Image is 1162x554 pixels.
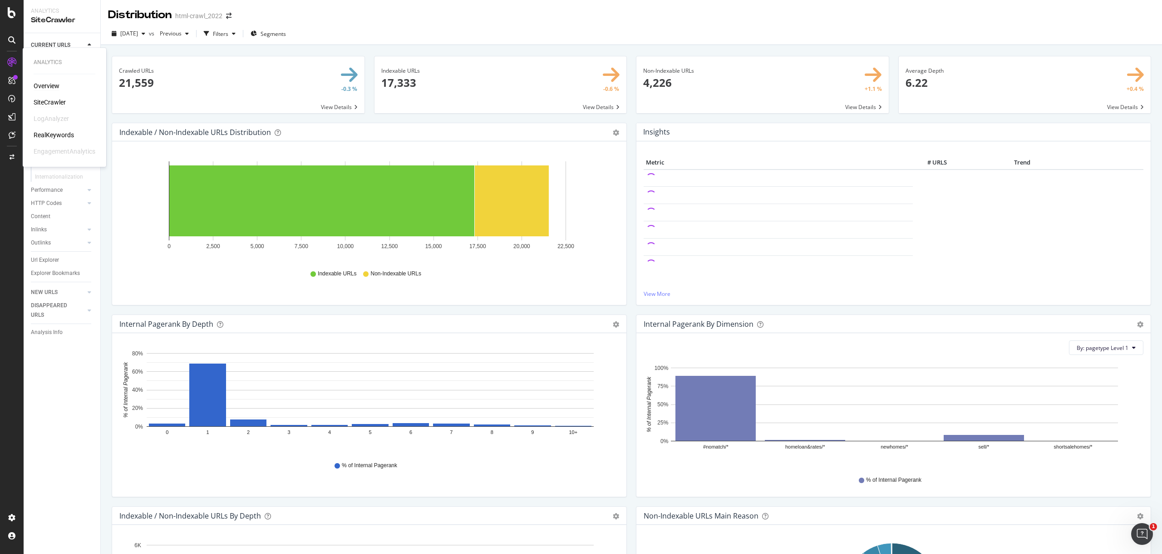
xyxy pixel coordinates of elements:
span: vs [149,30,156,37]
span: 1 [1150,523,1157,530]
h4: Insights [643,126,670,138]
div: Content [31,212,50,221]
div: HTTP Codes [31,199,62,208]
text: 0 [166,430,168,435]
div: gear [613,130,619,136]
svg: A chart. [119,348,616,453]
svg: A chart. [644,362,1140,468]
th: Metric [644,156,913,170]
div: Url Explorer [31,255,59,265]
text: 20% [132,405,143,412]
div: Internal Pagerank By Dimension [644,319,753,329]
text: 9 [531,430,534,435]
div: gear [613,513,619,519]
text: 75% [657,383,668,389]
div: Indexable / Non-Indexable URLs by Depth [119,511,261,520]
text: 80% [132,350,143,357]
text: % of Internal Pagerank [123,362,129,418]
button: [DATE] [108,26,149,41]
text: 17,500 [469,243,486,250]
div: SiteCrawler [31,15,93,25]
div: Overview [34,81,59,90]
div: DISAPPEARED URLS [31,301,77,320]
div: Analytics [34,59,95,66]
div: Analysis Info [31,328,63,337]
th: Trend [949,156,1096,170]
a: Content [31,212,94,221]
div: Non-Indexable URLs Main Reason [644,511,758,520]
a: Outlinks [31,238,85,248]
text: 0 [167,243,171,250]
text: 6 [409,430,412,435]
text: 1 [207,430,209,435]
text: 7 [450,430,453,435]
text: 0% [660,438,669,444]
text: newhomes/* [881,444,908,450]
a: SiteCrawler [34,98,66,107]
div: html-crawl_2022 [175,11,222,20]
text: 4 [328,430,331,435]
span: Previous [156,30,182,37]
button: Previous [156,26,192,41]
a: Url Explorer [31,255,94,265]
th: # URLS [913,156,949,170]
text: 50% [657,401,668,408]
div: Analytics [31,7,93,15]
div: gear [613,321,619,328]
a: Internationalization [35,172,92,182]
text: 0% [135,424,143,430]
text: 2 [247,430,250,435]
a: Analysis Info [31,328,94,337]
text: 40% [132,387,143,393]
a: LogAnalyzer [34,114,69,123]
text: 22,500 [557,243,574,250]
a: View More [644,290,1143,298]
text: sell/* [978,444,990,450]
div: CURRENT URLS [31,40,70,50]
iframe: Intercom live chat [1131,523,1153,545]
a: Explorer Bookmarks [31,269,94,278]
a: RealKeywords [34,130,74,140]
div: NEW URLS [31,288,58,297]
text: homeloan&rates/* [785,444,825,450]
div: gear [1137,321,1143,328]
div: Indexable / Non-Indexable URLs Distribution [119,128,271,137]
div: arrow-right-arrow-left [226,13,231,19]
div: Internationalization [35,172,83,182]
span: Segments [261,30,286,38]
text: 12,500 [381,243,398,250]
div: A chart. [119,156,616,261]
a: HTTP Codes [31,199,85,208]
text: 100% [655,365,669,371]
span: By: pagetype Level 1 [1077,344,1128,352]
a: NEW URLS [31,288,85,297]
a: CURRENT URLS [31,40,85,50]
text: 10,000 [337,243,354,250]
text: 2,500 [207,243,220,250]
text: 60% [132,369,143,375]
text: 7,500 [295,243,308,250]
div: Internal Pagerank by Depth [119,319,213,329]
text: 20,000 [513,243,530,250]
button: Filters [200,26,239,41]
text: 25% [657,420,668,426]
text: 10+ [569,430,577,435]
span: % of Internal Pagerank [342,462,397,469]
button: By: pagetype Level 1 [1069,340,1143,355]
div: Distribution [108,7,172,23]
span: % of Internal Pagerank [866,476,921,484]
div: Inlinks [31,225,47,235]
text: 6K [134,542,141,549]
div: Filters [213,30,228,38]
a: DISAPPEARED URLS [31,301,85,320]
div: EngagementAnalytics [34,147,95,156]
span: 2025 Aug. 24th [120,30,138,37]
text: % of Internal Pagerank [646,376,652,432]
span: Indexable URLs [318,270,356,278]
span: Non-Indexable URLs [370,270,421,278]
